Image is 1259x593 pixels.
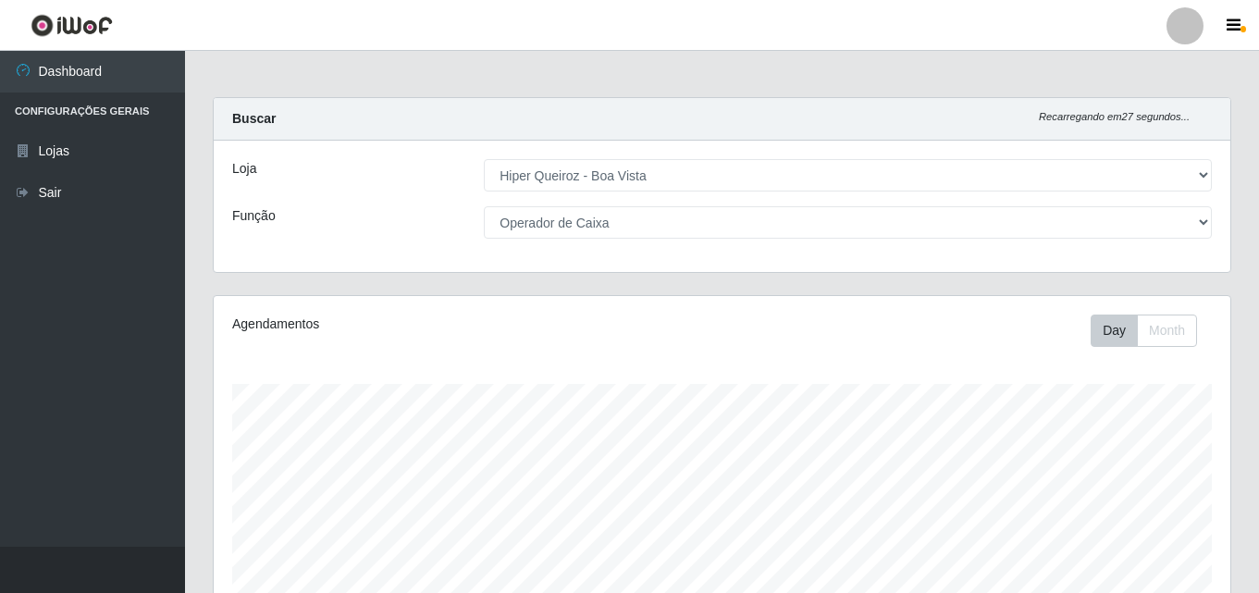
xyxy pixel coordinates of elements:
[1091,315,1212,347] div: Toolbar with button groups
[1091,315,1138,347] button: Day
[232,111,276,126] strong: Buscar
[232,206,276,226] label: Função
[232,159,256,179] label: Loja
[31,14,113,37] img: CoreUI Logo
[1137,315,1197,347] button: Month
[1039,111,1190,122] i: Recarregando em 27 segundos...
[1091,315,1197,347] div: First group
[232,315,624,334] div: Agendamentos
